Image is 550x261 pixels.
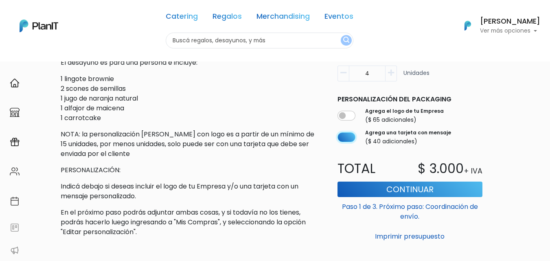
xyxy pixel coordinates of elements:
[61,58,321,68] p: El desayuno es para una persona e incluye:
[166,33,353,48] input: Buscá regalos, desayunos, y más
[343,37,349,44] img: search_button-432b6d5273f82d61273b3651a40e1bd1b912527efae98b1b7a1b2c0702e16a8d.svg
[324,13,353,23] a: Eventos
[464,166,482,177] p: + IVA
[42,8,117,24] div: ¿Necesitás ayuda?
[337,230,482,243] button: Imprimir presupuesto
[10,246,20,255] img: partners-52edf745621dab592f3b2c58e3bca9d71375a7ef29c3b500c9f145b62cc070d4.svg
[61,165,321,175] p: PERSONALIZACIÓN:
[418,159,464,178] p: $ 3.000
[337,94,482,104] p: Personalización del packaging
[10,78,20,88] img: home-e721727adea9d79c4d83392d1f703f7f8bce08238fde08b1acbfd93340b81755.svg
[337,182,482,197] button: Continuar
[61,208,321,237] p: En el próximo paso podrás adjuntar ambas cosas, y si todavía no los tienes, podrás hacerlo luego ...
[333,159,410,178] p: Total
[61,74,321,123] p: 1 lingote brownie 2 scones de semillas 1 jugo de naranja natural 1 alfajor de maicena 1 carrotcake
[213,13,242,23] a: Regalos
[365,116,444,124] p: ($ 65 adicionales)
[365,137,451,146] p: ($ 40 adicionales)
[20,20,58,32] img: PlanIt Logo
[10,107,20,117] img: marketplace-4ceaa7011d94191e9ded77b95e3339b90024bf715f7c57f8cf31f2d8c509eaba.svg
[337,199,482,222] p: Paso 1 de 3. Próximo paso: Coordinación de envío.
[459,17,477,35] img: PlanIt Logo
[10,196,20,206] img: calendar-87d922413cdce8b2cf7b7f5f62616a5cf9e4887200fb71536465627b3292af00.svg
[10,137,20,147] img: campaigns-02234683943229c281be62815700db0a1741e53638e28bf9629b52c665b00959.svg
[256,13,310,23] a: Merchandising
[166,13,198,23] a: Catering
[454,15,540,36] button: PlanIt Logo [PERSON_NAME] Ver más opciones
[403,69,429,85] p: Unidades
[480,18,540,25] h6: [PERSON_NAME]
[365,107,444,115] label: Agrega el logo de tu Empresa
[480,28,540,34] p: Ver más opciones
[61,129,321,159] p: NOTA: la personalización [PERSON_NAME] con logo es a partir de un mínimo de 15 unidades, por meno...
[61,182,321,201] p: Indicá debajo si deseas incluir el logo de tu Empresa y/o una tarjeta con un mensaje personalizado.
[365,129,451,136] label: Agrega una tarjeta con mensaje
[10,223,20,232] img: feedback-78b5a0c8f98aac82b08bfc38622c3050aee476f2c9584af64705fc4e61158814.svg
[10,167,20,176] img: people-662611757002400ad9ed0e3c099ab2801c6687ba6c219adb57efc949bc21e19d.svg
